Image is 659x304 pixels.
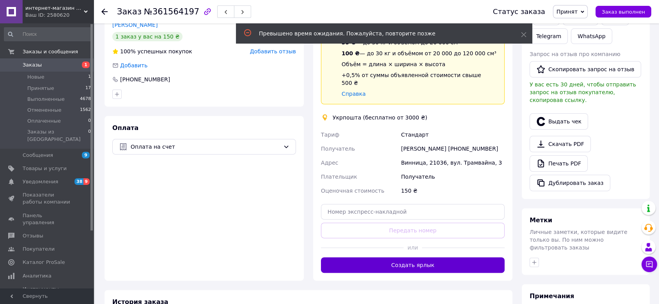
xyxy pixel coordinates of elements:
div: Получатель [399,170,506,184]
span: 1 [82,62,90,68]
a: WhatsApp [571,28,612,44]
span: 17 [85,85,91,92]
div: — до 30 кг и объёмом от 20 000 до 120 000 см³ [342,49,498,57]
span: 4678 [80,96,91,103]
a: Печать PDF [530,155,588,172]
span: 9 [82,152,90,158]
button: Выдать чек [530,113,588,130]
span: Выполненные [27,96,65,103]
span: 100 ₴ [342,50,360,56]
span: Оплата [112,124,138,132]
a: Скачать PDF [530,136,591,152]
div: [PHONE_NUMBER] [119,76,171,83]
span: Отмененные [27,107,61,114]
span: Отзывы [23,232,43,239]
div: Стандарт [399,128,506,142]
button: Дублировать заказ [530,175,610,191]
span: Примечания [530,292,574,300]
a: [PERSON_NAME] [112,22,158,28]
span: Добавить отзыв [250,48,296,54]
span: Добавить [120,62,147,69]
span: Запрос на отзыв про компанию [530,51,620,57]
span: 100% [120,48,136,54]
div: Превышено время ожидания. Пожалуйста, повторите позже [259,30,501,37]
span: Аналитика [23,272,51,279]
span: Заказы из [GEOGRAPHIC_DATA] [27,128,88,142]
span: Получатель [321,146,355,152]
span: Метки [530,216,552,224]
span: Заказы [23,62,42,69]
div: +0,5% от суммы объявленной стоимости свыше 500 ₴ [342,71,498,87]
span: Товары и услуги [23,165,67,172]
div: [PERSON_NAME] [PHONE_NUMBER] [399,142,506,156]
button: Создать ярлык [321,257,505,273]
span: 0 [88,118,91,125]
span: Адрес [321,160,338,166]
div: Ваш ID: 2580620 [25,12,94,19]
span: Заказ выполнен [602,9,645,15]
span: Заказы и сообщения [23,48,78,55]
div: успешных покупок [112,47,192,55]
input: Поиск [4,27,92,41]
span: 1 [88,74,91,81]
span: Каталог ProSale [23,259,65,266]
span: №361564197 [144,7,199,16]
span: Новые [27,74,44,81]
span: Плательщик [321,174,357,180]
span: Показатели работы компании [23,192,72,206]
input: Номер экспресс-накладной [321,204,505,220]
span: Принят [556,9,578,15]
div: Укрпошта (бесплатно от 3000 ₴) [331,114,429,121]
span: Инструменты вебмастера и SEO [23,286,72,300]
span: 0 [88,128,91,142]
span: интернет-магазин «Rasto» [25,5,84,12]
div: Объём = длина × ширина × высота [342,60,498,68]
div: Винница, 21036, вул. Трамвайна, 3 [399,156,506,170]
button: Скопировать запрос на отзыв [530,61,641,77]
a: Справка [342,91,366,97]
div: 1 заказ у вас на 150 ₴ [112,32,182,41]
span: У вас есть 30 дней, чтобы отправить запрос на отзыв покупателю, скопировав ссылку. [530,81,636,103]
span: Личные заметки, которые видите только вы. По ним можно фильтровать заказы [530,229,627,251]
a: Telegram [530,28,568,44]
span: Оценочная стоимость [321,188,384,194]
button: Чат с покупателем [641,257,657,272]
span: Сообщения [23,152,53,159]
span: 9 [83,178,90,185]
span: 1562 [80,107,91,114]
div: 150 ₴ [399,184,506,198]
span: Оплата на счет [131,142,280,151]
span: Тариф [321,132,339,138]
div: Статус заказа [493,8,545,16]
span: Заказ [117,7,142,16]
div: Вернуться назад [101,8,108,16]
button: Заказ выполнен [595,6,651,18]
span: Принятые [27,85,54,92]
span: Оплаченные [27,118,61,125]
span: или [404,244,422,251]
span: 38 [74,178,83,185]
span: Панель управления [23,212,72,226]
span: Уведомления [23,178,58,185]
span: Покупатели [23,246,55,253]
